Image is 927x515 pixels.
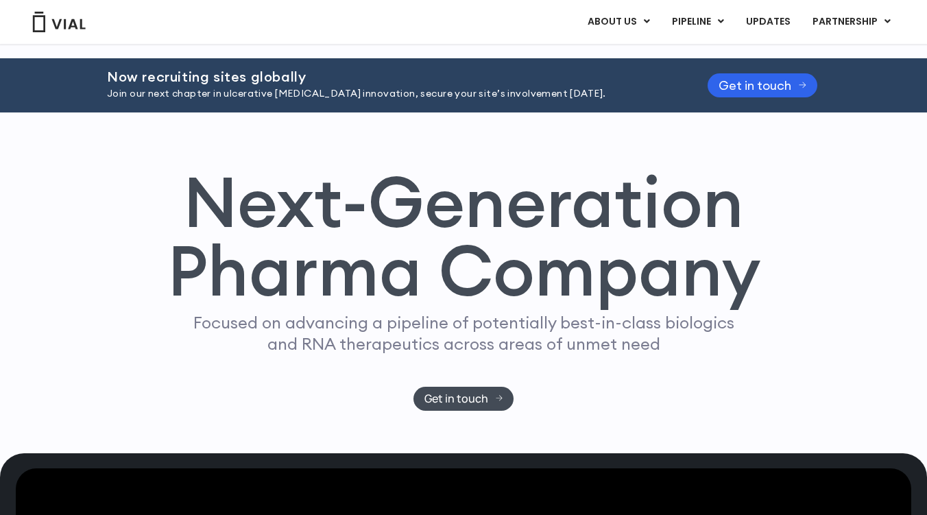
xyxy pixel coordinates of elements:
a: PARTNERSHIPMenu Toggle [802,10,902,34]
a: ABOUT USMenu Toggle [577,10,660,34]
img: Vial Logo [32,12,86,32]
span: Get in touch [424,394,488,404]
a: Get in touch [708,73,817,97]
h1: Next-Generation Pharma Company [167,167,760,306]
h2: Now recruiting sites globally [107,69,673,84]
a: Get in touch [413,387,514,411]
p: Join our next chapter in ulcerative [MEDICAL_DATA] innovation, secure your site’s involvement [DA... [107,86,673,101]
a: UPDATES [735,10,801,34]
span: Get in touch [719,80,791,91]
p: Focused on advancing a pipeline of potentially best-in-class biologics and RNA therapeutics acros... [187,312,740,355]
a: PIPELINEMenu Toggle [661,10,734,34]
